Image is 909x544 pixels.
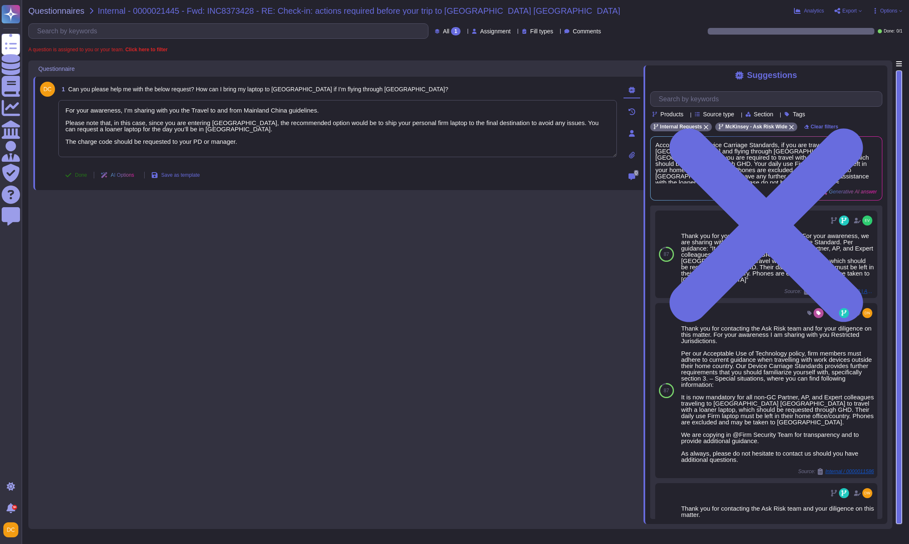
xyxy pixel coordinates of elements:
span: 0 / 1 [896,29,902,33]
span: Internal - 0000021445 - Fwd: INC8373428 - RE: Check-in: actions required before your trip to [GEO... [98,7,620,15]
input: Search by keywords [655,92,882,106]
span: Save as template [161,173,200,178]
div: 1 [451,27,461,35]
span: Analytics [804,8,824,13]
span: Export [842,8,857,13]
span: Internal / 0000011586 [825,469,874,474]
button: Save as template [145,167,207,183]
span: Source: [798,468,874,475]
span: Can you please help me with the below request? How can I bring my laptop to [GEOGRAPHIC_DATA] if ... [68,86,448,93]
span: Done: [884,29,895,33]
div: 9+ [12,505,17,510]
span: Questionnaire [38,66,75,72]
span: 1 [58,86,65,92]
span: 87 [664,252,669,257]
input: Search by keywords [33,24,428,38]
span: Fill types [530,28,553,34]
span: 87 [664,388,669,393]
b: Click here to filter [124,47,168,53]
button: Analytics [794,8,824,14]
img: user [40,82,55,97]
span: Comments [573,28,601,34]
span: 0 [634,170,639,176]
span: Options [880,8,897,13]
textarea: For your awareness, I’m sharing with you the Travel to and from Mainland China guidelines. Please... [58,100,617,157]
span: All [443,28,450,34]
span: Done [75,173,87,178]
button: user [2,521,24,539]
div: Thank you for contacting the Ask Risk team and for your diligence on this matter. For your awaren... [681,325,874,463]
img: user [862,488,872,498]
img: user [862,308,872,318]
span: AI Options [111,173,134,178]
span: A question is assigned to you or your team. [28,47,168,52]
img: user [862,216,872,226]
button: Done [58,167,94,183]
span: Questionnaires [28,7,85,15]
span: Assignment [480,28,511,34]
img: user [3,522,18,537]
